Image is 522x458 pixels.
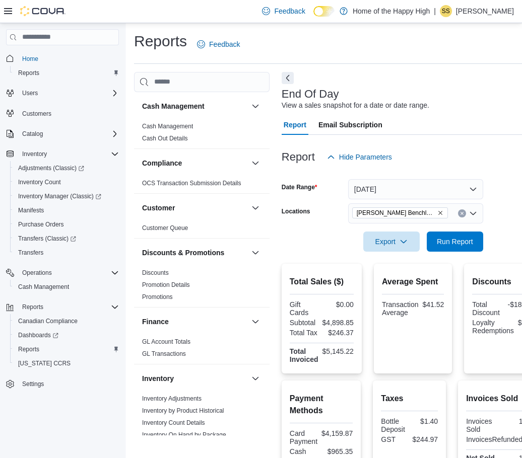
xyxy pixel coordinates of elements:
button: Compliance [142,158,247,168]
h3: End Of Day [282,88,339,100]
button: Export [363,232,420,252]
div: Customer [134,222,270,238]
button: Finance [142,317,247,327]
span: Purchase Orders [18,220,64,228]
span: Adjustments (Classic) [18,164,84,172]
span: Customer Queue [142,224,188,232]
span: Home [22,55,38,63]
button: Cash Management [142,101,247,111]
span: Transfers (Classic) [14,233,119,245]
h3: Report [282,151,315,163]
span: Transfers [14,247,119,259]
span: Inventory by Product Historical [142,407,224,415]
a: Reports [14,343,43,355]
button: Discounts & Promotions [142,248,247,258]
a: Cash Out Details [142,135,188,142]
span: Feedback [274,6,305,16]
span: Inventory Manager (Classic) [18,192,101,200]
button: Operations [18,267,56,279]
a: Cash Management [142,123,193,130]
nav: Complex example [6,47,119,418]
span: Reports [22,303,43,311]
span: Inventory Manager (Classic) [14,190,119,202]
span: Reports [18,345,39,353]
button: Discounts & Promotions [249,247,262,259]
button: Hide Parameters [323,147,396,167]
div: Discounts & Promotions [134,267,270,307]
div: Card Payment [290,429,317,445]
label: Locations [282,207,310,215]
span: Cash Management [14,281,119,293]
button: Purchase Orders [10,217,123,232]
div: $246.37 [323,329,354,337]
span: Manifests [14,204,119,216]
span: GL Account Totals [142,338,190,346]
button: Catalog [2,127,123,141]
button: Inventory [18,148,51,160]
div: Subtotal [290,319,318,327]
button: Users [18,87,42,99]
span: Adjustments (Classic) [14,162,119,174]
div: Transaction Average [382,300,419,317]
a: Transfers (Classic) [10,232,123,246]
button: Cash Management [10,280,123,294]
div: View a sales snapshot for a date or date range. [282,100,429,111]
span: Canadian Compliance [14,315,119,327]
h3: Compliance [142,158,182,168]
button: Compliance [249,157,262,169]
a: Customers [18,108,55,120]
input: Dark Mode [313,6,335,17]
h3: Inventory [142,373,174,384]
span: Report [284,115,306,135]
a: Home [18,53,42,65]
div: Bottle Deposit [381,417,407,433]
button: [DATE] [348,179,483,199]
span: Reports [18,301,119,313]
button: [US_STATE] CCRS [10,356,123,370]
span: Inventory Adjustments [142,395,202,403]
p: [PERSON_NAME] [456,5,514,17]
span: Discounts [142,269,169,277]
h2: Payment Methods [290,393,353,417]
a: Dashboards [10,328,123,342]
div: $244.97 [412,435,438,443]
button: Run Report [427,232,483,252]
button: Reports [10,66,123,80]
a: Promotion Details [142,281,190,288]
a: Inventory by Product Historical [142,407,224,414]
button: Inventory [2,147,123,161]
div: Compliance [134,177,270,193]
div: GST [381,435,407,443]
button: Settings [2,376,123,391]
span: Reports [18,69,39,77]
div: Total Discount [472,300,502,317]
h2: Total Sales ($) [290,276,354,288]
a: Canadian Compliance [14,315,82,327]
div: $965.35 [323,447,353,455]
span: Dashboards [18,331,58,339]
div: Suzanne Shutiak [440,5,452,17]
a: Feedback [193,34,244,54]
a: [US_STATE] CCRS [14,357,75,369]
a: Inventory Manager (Classic) [10,189,123,203]
a: Settings [18,378,48,390]
a: OCS Transaction Submission Details [142,180,241,187]
span: Inventory Count Details [142,419,205,427]
span: Export [369,232,414,252]
span: Transfers [18,249,43,257]
span: Washington CCRS [14,357,119,369]
span: Purchase Orders [14,218,119,231]
button: Operations [2,266,123,280]
button: Manifests [10,203,123,217]
span: [PERSON_NAME] Benchlands - Fire & Flower [357,208,435,218]
a: Dashboards [14,329,62,341]
a: Transfers [14,247,47,259]
p: Home of the Happy High [353,5,430,17]
div: Invoices Sold [466,417,496,433]
button: Catalog [18,128,47,140]
button: Customers [2,106,123,121]
h3: Cash Management [142,101,205,111]
h3: Finance [142,317,169,327]
h3: Customer [142,203,175,213]
div: Finance [134,336,270,364]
